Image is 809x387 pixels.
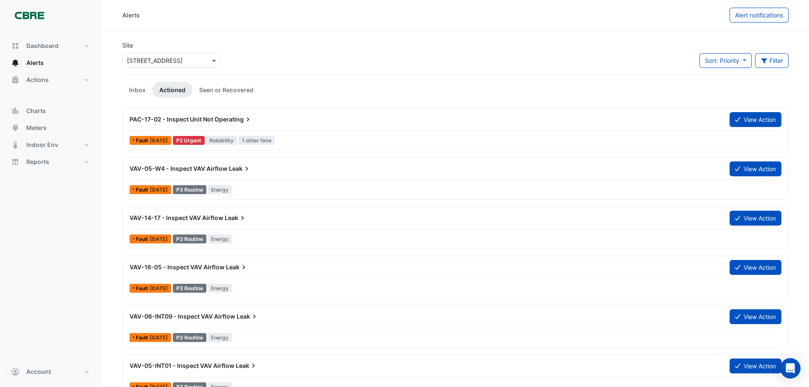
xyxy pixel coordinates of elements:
[7,153,95,170] button: Reports
[122,41,133,50] label: Site
[150,285,168,291] span: Sat 20-Sep-2025 09:30 AEST
[206,136,237,145] span: Reliability
[26,158,49,166] span: Reports
[173,333,206,342] div: P3 Routine
[136,138,150,143] span: Fault
[730,112,781,127] button: View Action
[208,234,232,243] span: Energy
[10,7,48,24] img: Company Logo
[7,37,95,54] button: Dashboard
[130,165,228,172] span: VAV-05-W4 - Inspect VAV Airflow
[150,137,168,144] span: Mon 15-Sep-2025 01:30 AEST
[11,76,20,84] app-icon: Actions
[130,116,213,123] span: PAC-17-02 - Inspect Unit Not
[208,284,232,293] span: Energy
[735,11,783,19] span: Alert notifications
[236,362,258,370] span: Leak
[130,313,235,320] span: VAV-06-INT09 - Inspect VAV Airflow
[226,263,248,271] span: Leak
[152,82,192,98] a: Actioned
[122,82,152,98] a: Inbox
[122,11,140,20] div: Alerts
[11,59,20,67] app-icon: Alerts
[730,8,789,23] button: Alert notifications
[130,362,234,369] span: VAV-05-INT01 - Inspect VAV Airflow
[237,312,259,321] span: Leak
[26,76,49,84] span: Actions
[699,53,752,68] button: Sort: Priority
[150,334,168,341] span: Sat 20-Sep-2025 09:00 AEST
[26,42,59,50] span: Dashboard
[173,136,205,145] div: P2 Urgent
[730,260,781,275] button: View Action
[26,59,44,67] span: Alerts
[705,57,739,64] span: Sort: Priority
[730,211,781,226] button: View Action
[136,237,150,242] span: Fault
[130,214,223,221] span: VAV-14-17 - Inspect VAV Airflow
[239,136,275,145] span: 1 other time
[150,236,168,242] span: Sat 20-Sep-2025 09:30 AEST
[208,333,232,342] span: Energy
[208,185,232,194] span: Energy
[225,214,247,222] span: Leak
[730,309,781,324] button: View Action
[130,263,225,271] span: VAV-16-05 - Inspect VAV Airflow
[229,164,251,173] span: Leak
[11,107,20,115] app-icon: Charts
[173,234,206,243] div: P3 Routine
[150,186,168,193] span: Sat 20-Sep-2025 13:45 AEST
[136,286,150,291] span: Fault
[26,124,47,132] span: Meters
[136,335,150,340] span: Fault
[192,82,260,98] a: Seen or Recovered
[11,141,20,149] app-icon: Indoor Env
[7,102,95,119] button: Charts
[755,53,789,68] button: Filter
[7,363,95,380] button: Account
[7,119,95,136] button: Meters
[7,71,95,88] button: Actions
[7,136,95,153] button: Indoor Env
[7,54,95,71] button: Alerts
[214,115,252,124] span: Operating
[11,124,20,132] app-icon: Meters
[26,141,58,149] span: Indoor Env
[26,107,46,115] span: Charts
[780,358,801,379] div: Open Intercom Messenger
[136,187,150,192] span: Fault
[11,158,20,166] app-icon: Reports
[173,284,206,293] div: P3 Routine
[730,161,781,176] button: View Action
[730,359,781,373] button: View Action
[11,42,20,50] app-icon: Dashboard
[26,367,51,376] span: Account
[173,185,206,194] div: P3 Routine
